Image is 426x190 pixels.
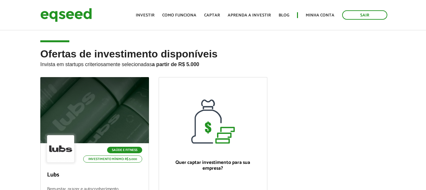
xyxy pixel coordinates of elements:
[40,48,386,77] h2: Ofertas de investimento disponíveis
[306,13,334,17] a: Minha conta
[83,155,142,163] p: Investimento mínimo: R$ 5.000
[40,6,92,24] img: EqSeed
[279,13,289,17] a: Blog
[165,160,261,171] p: Quer captar investimento para sua empresa?
[47,172,142,179] p: Lubs
[162,13,196,17] a: Como funciona
[342,10,387,20] a: Sair
[152,62,199,67] strong: a partir de R$ 5.000
[40,60,386,67] p: Invista em startups criteriosamente selecionadas
[107,147,142,153] p: Saúde e Fitness
[228,13,271,17] a: Aprenda a investir
[136,13,154,17] a: Investir
[204,13,220,17] a: Captar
